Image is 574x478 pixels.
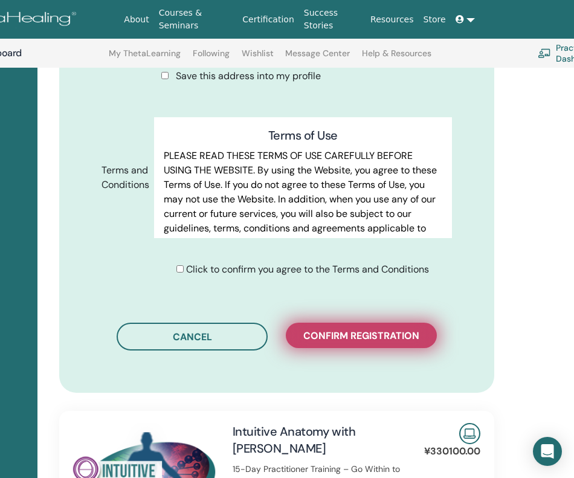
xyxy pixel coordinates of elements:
[119,8,153,31] a: About
[117,323,268,350] button: Cancel
[154,2,238,37] a: Courses & Seminars
[109,48,181,68] a: My ThetaLearning
[164,149,442,279] p: PLEASE READ THESE TERMS OF USE CAREFULLY BEFORE USING THE WEBSITE. By using the Website, you agre...
[242,48,274,68] a: Wishlist
[193,48,230,68] a: Following
[362,48,431,68] a: Help & Resources
[237,8,298,31] a: Certification
[233,424,355,456] a: Intuitive Anatomy with [PERSON_NAME]
[285,48,350,68] a: Message Center
[366,8,419,31] a: Resources
[533,437,562,466] div: Open Intercom Messenger
[303,329,419,342] span: Confirm registration
[176,69,321,82] span: Save this address into my profile
[459,423,480,444] img: Live Online Seminar
[419,8,451,31] a: Store
[92,159,154,196] label: Terms and Conditions
[186,263,429,276] span: Click to confirm you agree to the Terms and Conditions
[173,331,212,343] span: Cancel
[299,2,366,37] a: Success Stories
[164,127,442,144] h3: Terms of Use
[424,444,480,459] p: ¥330100.00
[538,48,551,58] img: chalkboard-teacher.svg
[286,323,437,348] button: Confirm registration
